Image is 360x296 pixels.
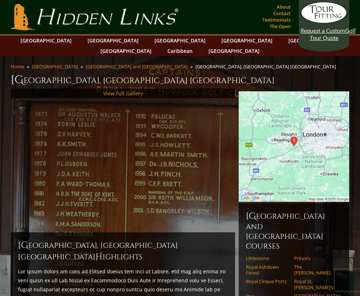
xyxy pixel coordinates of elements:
[260,15,292,25] a: Testimonials
[301,2,347,41] a: Request a CustomGolf Tour Quote
[97,46,155,56] a: [GEOGRAPHIC_DATA]
[285,35,343,46] a: [GEOGRAPHIC_DATA]
[294,264,337,276] a: The [PERSON_NAME]
[103,90,143,97] a: View Full Gallery
[195,63,339,70] li: [GEOGRAPHIC_DATA], [GEOGRAPHIC_DATA] [GEOGRAPHIC_DATA]
[86,63,188,70] a: [GEOGRAPHIC_DATA] and [GEOGRAPHIC_DATA]
[246,255,289,261] a: Littlestone
[268,21,292,31] a: The Open
[218,35,276,46] a: [GEOGRAPHIC_DATA]
[239,91,349,202] img: Google Map of Sunningdale Golf Club, Sunningdale, England, United Kingdom
[84,35,142,46] a: [GEOGRAPHIC_DATA]
[294,255,337,261] a: Prince’s
[246,278,289,284] a: Royal Cinque Ports
[95,251,103,263] span: H
[271,8,292,18] a: Contact
[11,63,24,70] a: Home
[294,278,337,290] a: Royal St. [PERSON_NAME]’s
[151,35,209,46] a: [GEOGRAPHIC_DATA]
[301,27,345,34] span: Request a Custom
[17,35,75,46] a: [GEOGRAPHIC_DATA]
[246,264,289,276] a: Royal Ashdown Forest
[11,73,349,87] h1: [GEOGRAPHIC_DATA], [GEOGRAPHIC_DATA] [GEOGRAPHIC_DATA]
[164,46,196,56] a: Caribbean
[32,63,78,70] a: [GEOGRAPHIC_DATA]
[275,2,292,12] a: About
[18,240,228,263] h2: [GEOGRAPHIC_DATA], [GEOGRAPHIC_DATA] [GEOGRAPHIC_DATA] ighlights
[205,46,263,56] a: [GEOGRAPHIC_DATA]
[246,210,342,251] h6: [GEOGRAPHIC_DATA] and [GEOGRAPHIC_DATA] Courses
